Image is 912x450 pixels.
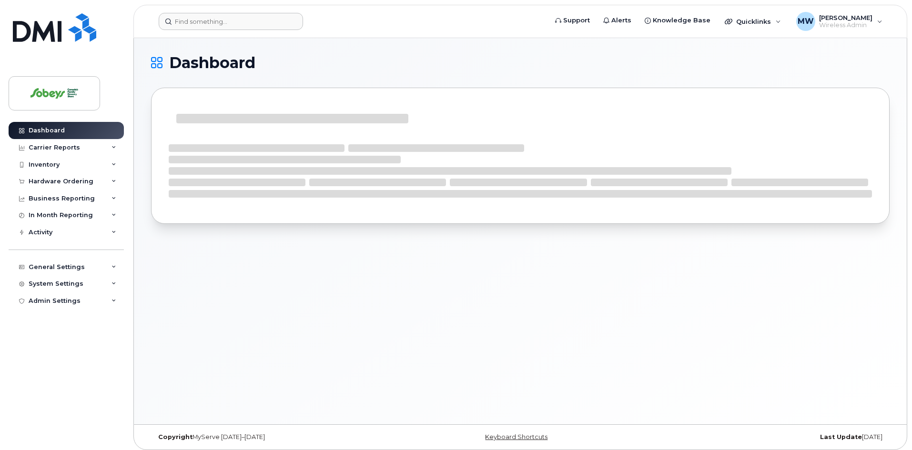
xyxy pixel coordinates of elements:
div: [DATE] [643,433,890,441]
strong: Last Update [820,433,862,440]
span: Dashboard [169,56,255,70]
a: Keyboard Shortcuts [485,433,547,440]
div: MyServe [DATE]–[DATE] [151,433,397,441]
strong: Copyright [158,433,193,440]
